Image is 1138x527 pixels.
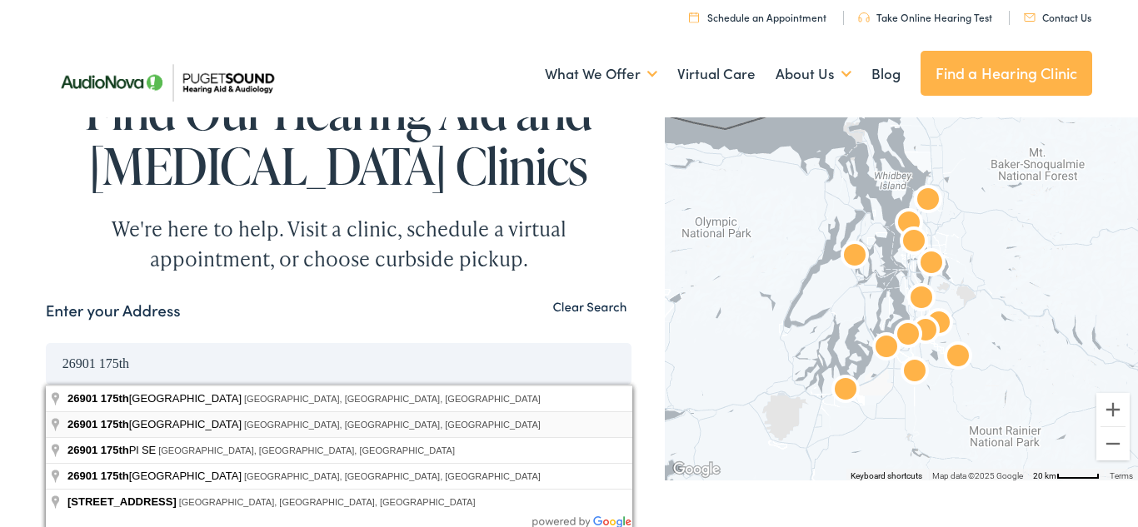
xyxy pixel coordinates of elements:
div: AudioNova [887,216,941,270]
a: Schedule an Appointment [689,10,826,24]
span: 26901 175th [67,418,129,430]
div: AudioNova [905,238,958,291]
span: [GEOGRAPHIC_DATA] [67,418,244,430]
div: AudioNova [899,306,952,359]
label: Enter your Address [46,299,181,323]
div: We're here to help. Visit a clinic, schedule a virtual appointment, or choose curbside pickup. [72,214,606,274]
img: utility icon [689,12,699,22]
button: Zoom out [1096,427,1130,460]
a: Contact Us [1024,10,1091,24]
img: utility icon [858,12,870,22]
button: Map Scale: 20 km per 48 pixels [1028,469,1105,480]
div: AudioNova [888,346,941,400]
span: 20 km [1033,471,1056,480]
div: AudioNova [895,273,948,326]
span: [GEOGRAPHIC_DATA] [67,392,244,405]
span: [STREET_ADDRESS] [67,495,177,508]
span: [GEOGRAPHIC_DATA], [GEOGRAPHIC_DATA], [GEOGRAPHIC_DATA] [179,497,476,507]
img: utility icon [1024,13,1036,22]
span: 26901 175th [67,444,129,456]
div: AudioNova [819,365,872,418]
img: Google [669,459,724,480]
span: Pl SE [67,444,158,456]
a: Blog [871,43,901,105]
span: [GEOGRAPHIC_DATA] [67,470,244,482]
div: AudioNova [912,298,966,351]
div: AudioNova [931,331,985,385]
a: What We Offer [545,43,657,105]
span: [GEOGRAPHIC_DATA], [GEOGRAPHIC_DATA], [GEOGRAPHIC_DATA] [244,420,541,430]
a: Open this area in Google Maps (opens a new window) [669,459,724,480]
span: 26901 175th [67,470,129,482]
button: Zoom in [1096,393,1130,426]
a: Find a Hearing Clinic [921,51,1093,96]
input: Enter your address or zip code [46,343,632,385]
div: AudioNova [882,198,936,251]
div: AudioNova [860,322,913,375]
a: About Us [776,43,851,105]
div: Puget Sound Hearing Aid &#038; Audiology by AudioNova [901,175,955,228]
span: Map data ©2025 Google [932,471,1023,480]
span: [GEOGRAPHIC_DATA], [GEOGRAPHIC_DATA], [GEOGRAPHIC_DATA] [244,471,541,481]
a: Take Online Hearing Test [858,10,992,24]
button: Keyboard shortcuts [851,470,922,482]
span: [GEOGRAPHIC_DATA], [GEOGRAPHIC_DATA], [GEOGRAPHIC_DATA] [158,445,455,455]
div: AudioNova [881,310,935,363]
h1: Find Our Hearing Aid and [MEDICAL_DATA] Clinics [46,83,632,193]
a: Virtual Care [677,43,756,105]
a: Terms (opens in new tab) [1110,471,1133,480]
button: Clear Search [547,299,631,315]
div: AudioNova [828,231,881,284]
span: [GEOGRAPHIC_DATA], [GEOGRAPHIC_DATA], [GEOGRAPHIC_DATA] [244,394,541,404]
span: 26901 175th [67,392,129,405]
